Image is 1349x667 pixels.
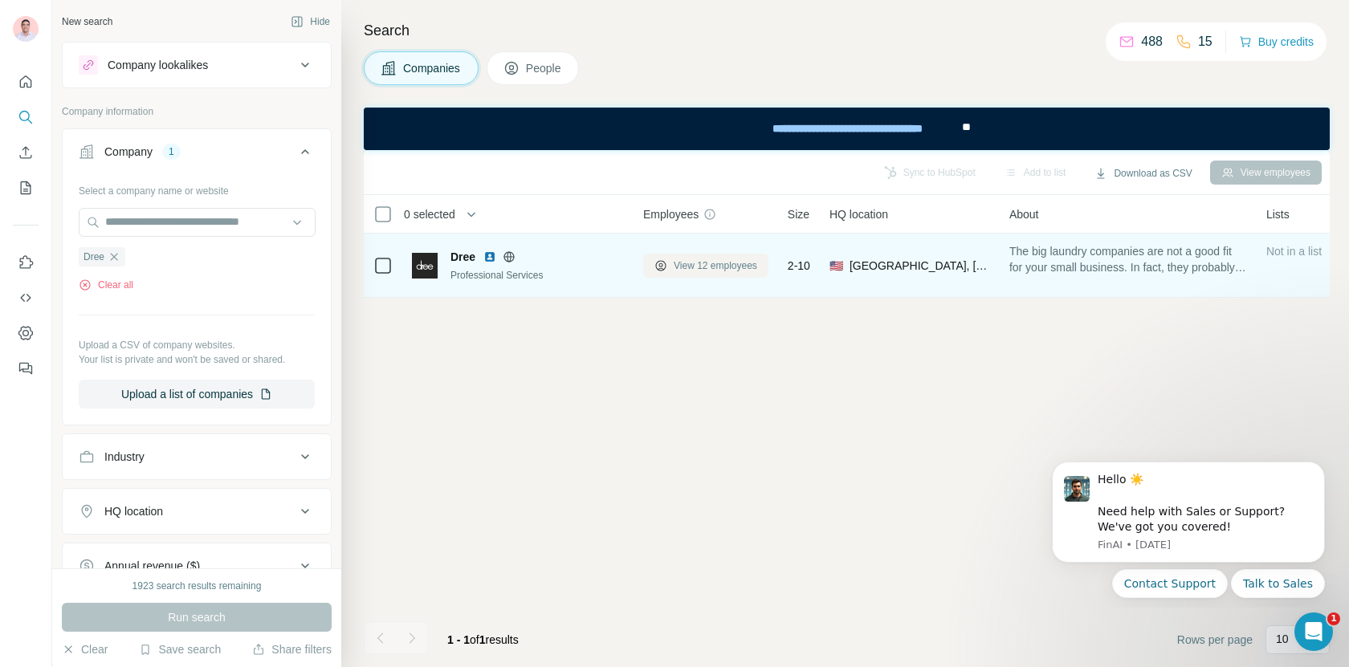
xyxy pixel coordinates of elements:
[84,250,104,264] span: Dree
[829,206,888,222] span: HQ location
[108,57,208,73] div: Company lookalikes
[643,206,699,222] span: Employees
[483,250,496,263] img: LinkedIn logo
[13,354,39,383] button: Feedback
[104,503,163,519] div: HQ location
[79,338,315,352] p: Upload a CSV of company websites.
[63,437,331,476] button: Industry
[13,173,39,202] button: My lists
[470,633,479,646] span: of
[13,248,39,277] button: Use Surfe on LinkedIn
[447,633,519,646] span: results
[132,579,262,593] div: 1923 search results remaining
[829,258,843,274] span: 🇺🇸
[479,633,486,646] span: 1
[1294,612,1333,651] iframe: Intercom live chat
[526,60,563,76] span: People
[139,641,221,657] button: Save search
[850,258,990,274] span: [GEOGRAPHIC_DATA], [US_STATE]
[104,449,145,465] div: Industry
[404,206,455,222] span: 0 selected
[1009,206,1039,222] span: About
[13,283,39,312] button: Use Surfe API
[1141,32,1163,51] p: 488
[450,268,624,283] div: Professional Services
[252,641,332,657] button: Share filters
[1327,612,1340,625] span: 1
[412,253,438,279] img: Logo of Dree
[788,258,810,274] span: 2-10
[788,206,809,222] span: Size
[1239,31,1314,53] button: Buy credits
[1083,161,1203,185] button: Download as CSV
[79,177,315,198] div: Select a company name or website
[79,380,315,409] button: Upload a list of companies
[63,46,331,84] button: Company lookalikes
[162,144,181,159] div: 1
[364,19,1330,42] h4: Search
[1009,243,1247,275] span: The big laundry companies are not a good fit for your small business. In fact, they probably burd...
[1028,449,1349,608] iframe: Intercom notifications message
[62,14,112,29] div: New search
[63,132,331,177] button: Company1
[1266,206,1290,222] span: Lists
[643,254,768,278] button: View 12 employees
[447,633,470,646] span: 1 - 1
[279,10,341,34] button: Hide
[63,547,331,585] button: Annual revenue ($)
[1198,32,1212,51] p: 15
[403,60,462,76] span: Companies
[364,108,1330,150] iframe: Banner
[674,258,757,273] span: View 12 employees
[104,144,153,160] div: Company
[13,67,39,96] button: Quick start
[104,558,200,574] div: Annual revenue ($)
[1177,632,1253,648] span: Rows per page
[79,352,315,367] p: Your list is private and won't be saved or shared.
[13,319,39,348] button: Dashboard
[450,249,475,265] span: Dree
[13,138,39,167] button: Enrich CSV
[63,492,331,531] button: HQ location
[1276,631,1289,647] p: 10
[1266,245,1322,258] span: Not in a list
[13,103,39,132] button: Search
[62,641,108,657] button: Clear
[62,104,332,119] p: Company information
[79,278,133,292] button: Clear all
[13,16,39,42] img: Avatar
